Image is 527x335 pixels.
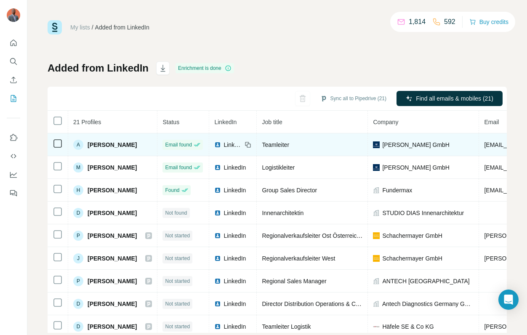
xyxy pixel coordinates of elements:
[224,300,246,308] span: LinkedIn
[373,141,380,148] img: company-logo
[262,323,311,330] span: Teamleiter Logistik
[88,277,137,285] span: [PERSON_NAME]
[88,209,137,217] span: [PERSON_NAME]
[88,254,137,263] span: [PERSON_NAME]
[224,231,246,240] span: LinkedIn
[214,187,221,194] img: LinkedIn logo
[214,255,221,262] img: LinkedIn logo
[165,209,187,217] span: Not found
[484,119,499,125] span: Email
[382,231,442,240] span: Schachermayer GmbH
[73,185,83,195] div: H
[262,164,295,171] span: Logistikleiter
[224,277,246,285] span: LinkedIn
[382,300,474,308] span: Antech Diagnostics Germany GmbH
[262,232,457,239] span: Regionalverkaufsleiter Ost Österreich Handel, Montage, [MEDICAL_DATA]
[382,209,464,217] span: STUDIO DIAS Innenarchitektur
[95,23,149,32] div: Added from LinkedIn
[262,255,335,262] span: Regionalverkaufsleiter West
[382,141,449,149] span: [PERSON_NAME] GmbH
[88,300,137,308] span: [PERSON_NAME]
[73,162,83,173] div: M
[214,119,237,125] span: LinkedIn
[73,276,83,286] div: P
[314,92,392,105] button: Sync all to Pipedrive (21)
[214,232,221,239] img: LinkedIn logo
[48,61,149,75] h1: Added from LinkedIn
[262,141,289,148] span: Teamleiter
[397,91,503,106] button: Find all emails & mobiles (21)
[469,16,508,28] button: Buy credits
[165,186,179,194] span: Found
[165,300,190,308] span: Not started
[7,35,20,51] button: Quick start
[262,278,326,284] span: Regional Sales Manager
[224,254,246,263] span: LinkedIn
[176,63,234,73] div: Enrichment is done
[165,232,190,239] span: Not started
[224,322,246,331] span: LinkedIn
[165,255,190,262] span: Not started
[373,119,398,125] span: Company
[224,186,246,194] span: LinkedIn
[7,91,20,106] button: My lists
[382,277,469,285] span: ANTECH [GEOGRAPHIC_DATA]
[498,290,519,310] div: Open Intercom Messenger
[73,299,83,309] div: D
[73,231,83,241] div: P
[7,72,20,88] button: Enrich CSV
[382,163,449,172] span: [PERSON_NAME] GmbH
[73,119,101,125] span: 21 Profiles
[262,300,398,307] span: Director Distribution Operations & Customer Service
[88,163,137,172] span: [PERSON_NAME]
[88,322,137,331] span: [PERSON_NAME]
[214,210,221,216] img: LinkedIn logo
[382,186,412,194] span: Fundermax
[7,130,20,145] button: Use Surfe on LinkedIn
[88,186,137,194] span: [PERSON_NAME]
[382,254,442,263] span: Schachermayer GmbH
[92,23,93,32] li: /
[7,8,20,22] img: Avatar
[70,24,90,31] a: My lists
[382,322,434,331] span: Häfele SE & Co KG
[224,209,246,217] span: LinkedIn
[262,119,282,125] span: Job title
[262,210,303,216] span: Innenarchitektin
[48,20,62,35] img: Surfe Logo
[7,54,20,69] button: Search
[7,167,20,182] button: Dashboard
[165,277,190,285] span: Not started
[224,163,246,172] span: LinkedIn
[373,232,380,239] img: company-logo
[373,255,380,262] img: company-logo
[214,323,221,330] img: LinkedIn logo
[409,17,426,27] p: 1,814
[165,164,192,171] span: Email found
[214,141,221,148] img: LinkedIn logo
[7,186,20,201] button: Feedback
[162,119,179,125] span: Status
[214,300,221,307] img: LinkedIn logo
[262,187,317,194] span: Group Sales Director
[416,94,493,103] span: Find all emails & mobiles (21)
[7,149,20,164] button: Use Surfe API
[373,323,380,330] img: company-logo
[373,164,380,171] img: company-logo
[73,208,83,218] div: D
[165,141,192,149] span: Email found
[88,141,137,149] span: [PERSON_NAME]
[88,231,137,240] span: [PERSON_NAME]
[73,253,83,263] div: J
[214,278,221,284] img: LinkedIn logo
[73,322,83,332] div: D
[214,164,221,171] img: LinkedIn logo
[165,323,190,330] span: Not started
[224,141,242,149] span: LinkedIn
[73,140,83,150] div: A
[444,17,455,27] p: 592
